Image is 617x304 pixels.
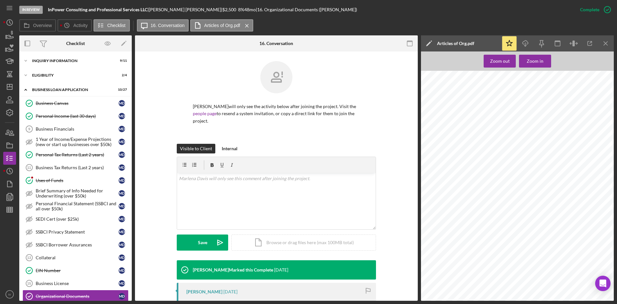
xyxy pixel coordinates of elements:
[438,214,447,217] span: Name
[177,144,215,153] button: Visible to Client
[36,242,119,247] div: SSBCI Borrower Assurances
[222,7,236,12] span: $2,500
[438,264,495,268] span: provisions of RSMo 347.010 to 347.187
[36,281,119,286] div: Business License
[119,280,125,287] div: M D
[22,238,129,251] a: SSBCI Borrower AssurancesMD
[32,73,111,77] div: ELIGIBILITY
[186,289,222,294] div: [PERSON_NAME]
[527,55,543,68] div: Zoom in
[595,276,611,291] div: Open Intercom Messenger
[438,208,477,212] span: Registered Agent Details:
[32,59,111,63] div: INQUIRY INFORMATION
[36,137,119,147] div: 1 Year of Income/Expense Projections (new or start up businesses over $50k)
[119,113,125,119] div: M D
[491,219,539,223] span: [STREET_ADDRESS][US_STATE]
[457,88,489,91] span: State of [US_STATE]
[36,178,119,183] div: Uses of Funds
[94,19,130,32] button: Checklist
[119,139,125,145] div: M D
[444,194,454,198] span: Name:
[58,19,92,32] button: Activity
[219,144,241,153] button: Internal
[36,255,119,260] div: Collateral
[193,103,360,124] p: [PERSON_NAME] will only see the activity below after joining the project. Visit the to resend a s...
[119,293,125,299] div: M D
[438,128,467,131] span: Reference Number
[193,111,217,116] a: people page
[491,239,539,242] span: [STREET_ADDRESS][US_STATE]
[457,98,481,100] span: Corporations Division
[36,216,119,222] div: SEDI Cert (over $25k)
[438,148,521,152] span: 1. The current name of the limited liability company is:
[22,226,129,238] a: SSBCI Privacy StatementMD
[534,183,586,186] span: InPower Consulting and Professional
[259,41,293,46] div: 16. Conversation
[574,3,614,16] button: Complete
[22,174,129,187] a: Uses of FundsMD
[36,201,119,211] div: Personal Financial Statement (SSBCI and all over $50k)
[569,83,590,86] span: [PERSON_NAME]
[27,281,31,285] tspan: 15
[36,294,119,299] div: Organizational Documents
[438,247,512,250] span: This amendment is required to be filed because:
[491,158,501,161] span: [DATE]
[33,23,52,28] label: Overview
[36,268,119,273] div: EIN Number
[238,7,244,12] div: 8 %
[457,201,473,204] span: No Change
[119,242,125,248] div: M D
[119,126,125,132] div: M D
[119,203,125,209] div: M D
[149,7,222,12] div: [PERSON_NAME] [PERSON_NAME] |
[439,188,457,191] span: Services, LLC
[580,3,599,16] div: Complete
[36,114,119,119] div: Personal Income (last 30 days)
[66,41,85,46] div: Checklist
[36,188,119,198] div: Brief Summary of Info Needed for Underwriting (over $50k)
[115,73,127,77] div: 2 / 4
[115,59,127,63] div: 9 / 11
[193,267,273,272] div: [PERSON_NAME] Marked this Complete
[439,227,456,230] span: Organizers:
[457,194,528,198] span: InPower Consulting and Professional Services, LLC
[119,190,125,197] div: M D
[438,172,513,175] span: 4. The address of its principal place of business is:
[439,289,542,291] span: The undersigned agrees and represents that he/she is authorized to execute this document
[439,233,448,236] span: Name
[439,280,591,283] span: The undersigned believes the statements presented in this filing are true and correct to the best...
[256,7,357,12] div: | 16. Organizational Documents ([PERSON_NAME])
[119,267,125,274] div: M D
[36,165,119,170] div: Business Tax Returns (Last 2 years)
[22,251,129,264] a: 13CollateralMD
[107,23,126,28] label: Checklist
[119,152,125,158] div: M D
[22,148,129,161] a: Personal Tax Returns (Last 2 years)MD
[198,235,207,251] div: Save
[439,238,452,242] span: Address
[22,161,129,174] a: 11Business Tax Returns (Last 2 years)MD
[438,134,463,137] span: Receipt Number
[22,123,129,135] a: 9Business FinancialsMD
[22,135,129,148] a: 1 Year of Income/Expense Projections (new or start up businesses over $50k)MD
[490,55,510,68] div: Zoom out
[22,277,129,290] a: 15Business LicenseMD
[484,55,516,68] button: Zoom out
[19,19,56,32] button: Overview
[137,19,189,32] button: 16. Conversation
[36,101,119,106] div: Business Canvas
[223,289,237,294] time: 2025-08-13 16:40
[28,127,30,131] tspan: 9
[476,119,559,124] span: Amendment of Articles of Organization
[22,290,129,303] a: Organizational DocumentsMD
[73,23,87,28] label: Activity
[22,97,129,110] a: Business CanvasMD
[32,88,111,92] div: BUSINESS LOAN APPLICATION
[519,55,551,68] button: Zoom in
[22,264,129,277] a: EIN NumberMD
[491,214,516,217] span: [PERSON_NAME]
[448,253,523,256] span: A change in the name of the limited liability company
[204,23,240,28] label: Articles of Org.pdf
[119,254,125,261] div: M D
[444,201,452,204] span: Type:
